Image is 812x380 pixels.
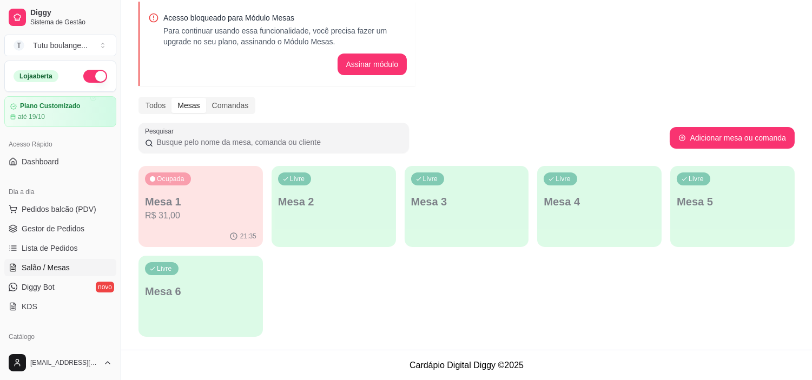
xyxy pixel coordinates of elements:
a: Gestor de Pedidos [4,220,116,237]
p: Para continuar usando essa funcionalidade, você precisa fazer um upgrade no seu plano, assinando ... [163,25,407,47]
div: Comandas [206,98,255,113]
p: 21:35 [240,232,256,241]
button: [EMAIL_ADDRESS][DOMAIN_NAME] [4,350,116,376]
div: Todos [140,98,171,113]
span: KDS [22,301,37,312]
div: Tutu boulange ... [33,40,88,51]
span: T [14,40,24,51]
div: Loja aberta [14,70,58,82]
p: Mesa 3 [411,194,523,209]
article: Plano Customizado [20,102,80,110]
p: Livre [689,175,704,183]
div: Mesas [171,98,206,113]
a: Diggy Botnovo [4,278,116,296]
button: LivreMesa 5 [670,166,795,247]
p: Mesa 5 [677,194,788,209]
label: Pesquisar [145,126,177,136]
button: LivreMesa 3 [405,166,529,247]
a: Plano Customizadoaté 19/10 [4,96,116,127]
div: Catálogo [4,328,116,345]
a: KDS [4,298,116,315]
button: OcupadaMesa 1R$ 31,0021:35 [138,166,263,247]
button: Adicionar mesa ou comanda [670,127,795,149]
span: Diggy Bot [22,282,55,292]
p: Acesso bloqueado para Módulo Mesas [163,12,407,23]
button: LivreMesa 6 [138,256,263,337]
button: Select a team [4,35,116,56]
p: Ocupada [157,175,184,183]
p: Mesa 1 [145,194,256,209]
span: Diggy [30,8,112,18]
div: Dia a dia [4,183,116,201]
span: Gestor de Pedidos [22,223,84,234]
span: Dashboard [22,156,59,167]
p: Mesa 6 [145,284,256,299]
a: Lista de Pedidos [4,239,116,257]
p: Livre [290,175,305,183]
div: Acesso Rápido [4,136,116,153]
button: Assinar módulo [338,54,407,75]
p: Livre [423,175,438,183]
button: Pedidos balcão (PDV) [4,201,116,218]
button: LivreMesa 4 [537,166,662,247]
a: Dashboard [4,153,116,170]
article: até 19/10 [18,112,45,121]
span: Sistema de Gestão [30,18,112,26]
a: DiggySistema de Gestão [4,4,116,30]
p: Livre [157,264,172,273]
a: Salão / Mesas [4,259,116,276]
span: Salão / Mesas [22,262,70,273]
button: LivreMesa 2 [272,166,396,247]
span: [EMAIL_ADDRESS][DOMAIN_NAME] [30,358,99,367]
p: Mesa 4 [544,194,655,209]
span: Pedidos balcão (PDV) [22,204,96,215]
p: R$ 31,00 [145,209,256,222]
button: Alterar Status [83,70,107,83]
input: Pesquisar [153,137,402,148]
p: Mesa 2 [278,194,390,209]
span: Lista de Pedidos [22,243,78,254]
p: Livre [556,175,571,183]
